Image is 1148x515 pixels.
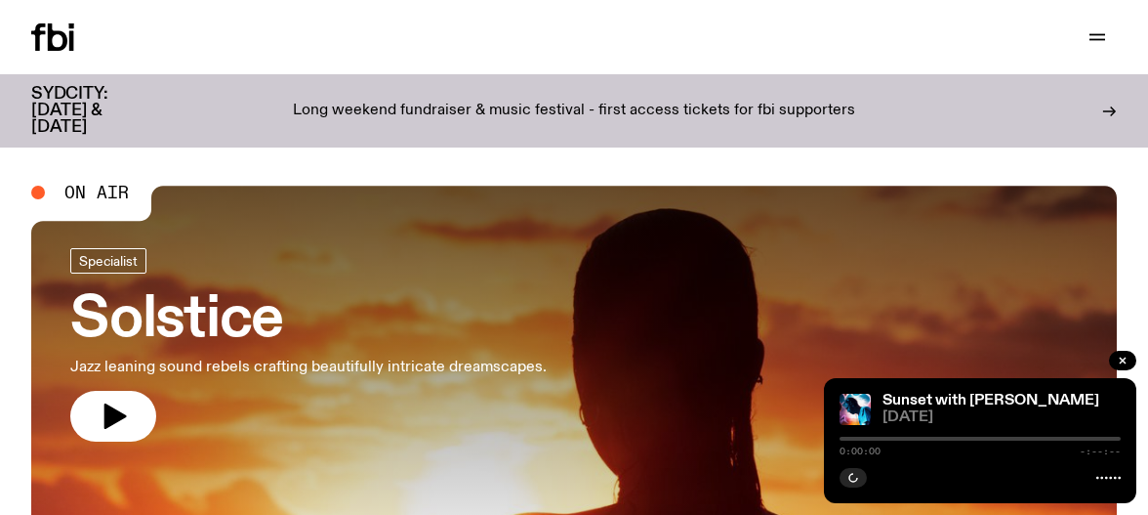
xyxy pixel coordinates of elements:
[840,447,881,456] span: 0:00:00
[79,253,138,268] span: Specialist
[70,356,547,379] p: Jazz leaning sound rebels crafting beautifully intricate dreamscapes.
[70,293,547,348] h3: Solstice
[293,103,855,120] p: Long weekend fundraiser & music festival - first access tickets for fbi supporters
[882,393,1099,408] a: Sunset with [PERSON_NAME]
[70,248,146,274] a: Specialist
[1080,447,1121,456] span: -:--:--
[31,86,156,136] h3: SYDCITY: [DATE] & [DATE]
[840,394,871,425] img: Simon Caldwell stands side on, looking downwards. He has headphones on. Behind him is a brightly ...
[64,184,129,201] span: On Air
[70,248,547,442] a: SolsticeJazz leaning sound rebels crafting beautifully intricate dreamscapes.
[882,410,1121,425] span: [DATE]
